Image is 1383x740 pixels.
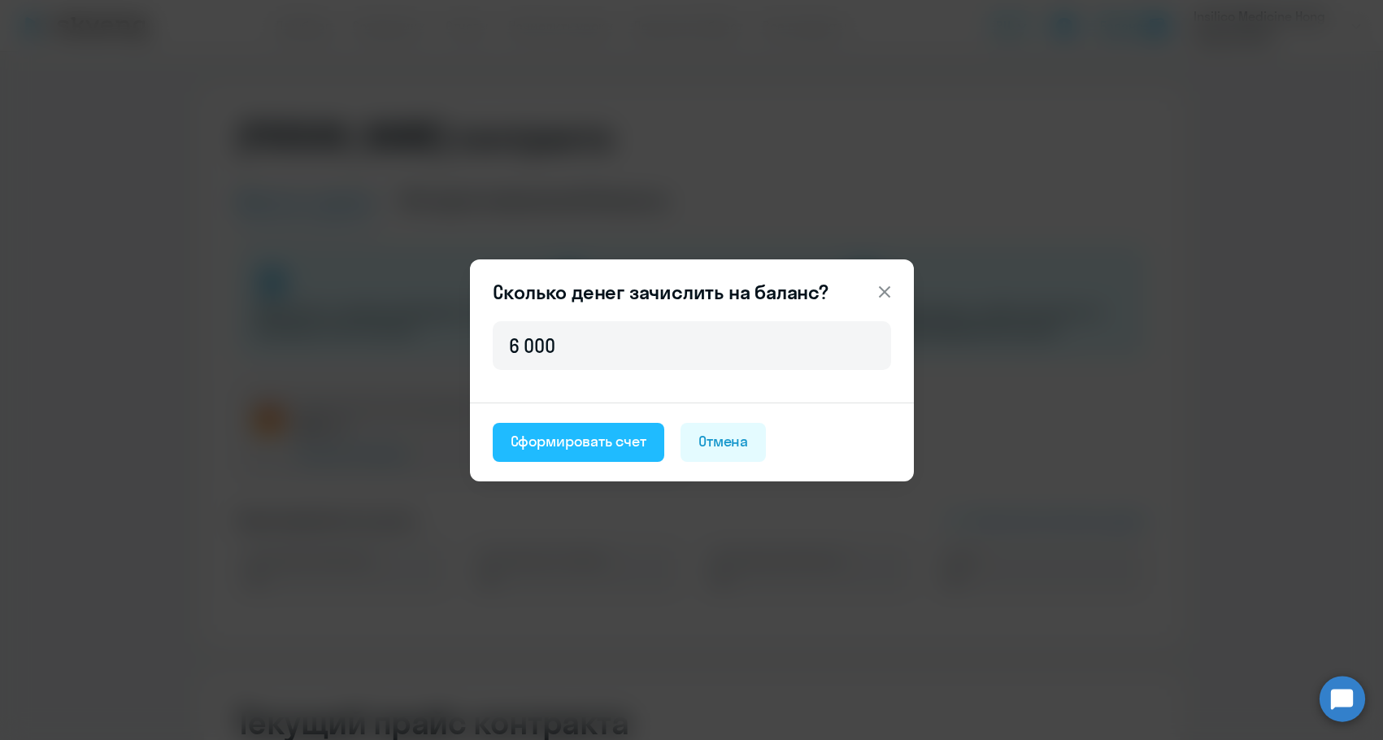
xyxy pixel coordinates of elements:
header: Сколько денег зачислить на баланс? [470,279,914,305]
input: 1 000 000 000 € [493,321,891,370]
button: Сформировать счет [493,423,664,462]
div: Сформировать счет [511,431,646,452]
div: Отмена [698,431,749,452]
button: Отмена [681,423,767,462]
